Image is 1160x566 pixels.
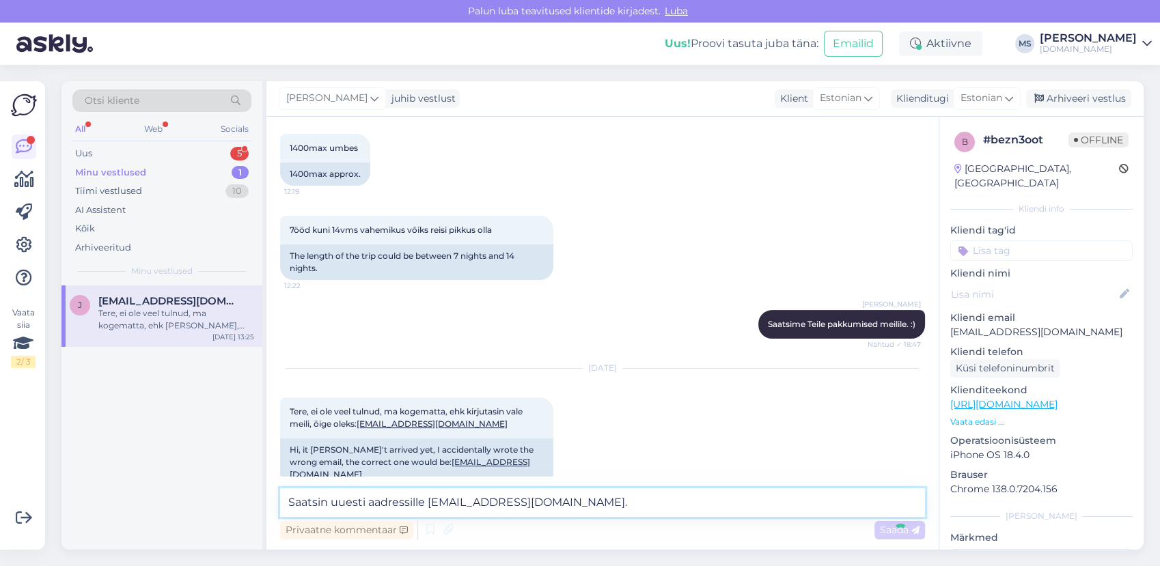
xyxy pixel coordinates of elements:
div: Proovi tasuta juba täna: [665,36,818,52]
p: Klienditeekond [950,383,1133,397]
div: [DATE] 13:25 [212,332,254,342]
p: Operatsioonisüsteem [950,434,1133,448]
div: [GEOGRAPHIC_DATA], [GEOGRAPHIC_DATA] [954,162,1119,190]
span: Estonian [961,91,1002,106]
div: Kõik [75,222,95,236]
div: 1 [232,166,249,180]
div: All [72,120,88,138]
div: Tere, ei ole veel tulnud, ma kogematta, ehk [PERSON_NAME], ōige oleks: [EMAIL_ADDRESS][DOMAIN_NAME] [98,307,254,332]
span: [PERSON_NAME] [286,91,368,106]
span: 12:19 [284,186,335,197]
span: Nähtud ✓ 18:47 [868,339,921,350]
input: Lisa nimi [951,287,1117,302]
div: Arhiveeri vestlus [1026,89,1131,108]
div: Aktiivne [899,31,982,56]
p: Märkmed [950,530,1133,545]
p: Kliendi tag'id [950,223,1133,238]
a: [URL][DOMAIN_NAME] [950,398,1058,410]
div: Tiimi vestlused [75,184,142,198]
span: Otsi kliente [85,94,139,108]
div: Klienditugi [891,91,949,106]
input: Lisa tag [950,240,1133,261]
span: Tere, ei ole veel tulnud, ma kogematta, ehk kirjutasin vale meili, ōige oleks: [290,406,525,429]
p: iPhone OS 18.4.0 [950,448,1133,462]
button: Emailid [824,31,883,57]
div: The length of the trip could be between 7 nights and 14 nights. [280,244,553,280]
p: [EMAIL_ADDRESS][DOMAIN_NAME] [950,325,1133,339]
span: janarkala@hot.ee [98,295,240,307]
a: [EMAIL_ADDRESS][DOMAIN_NAME] [357,419,508,429]
div: Klient [775,91,808,106]
img: Askly Logo [11,92,37,118]
span: 1400max umbes [290,143,358,153]
p: Kliendi email [950,311,1133,325]
span: Estonian [820,91,861,106]
div: Küsi telefoninumbrit [950,359,1060,378]
div: Hi, it [PERSON_NAME]'t arrived yet, I accidentally wrote the wrong email, the correct one would be: [280,438,553,486]
span: b [962,137,968,147]
div: # bezn3oot [983,132,1068,148]
div: Socials [218,120,251,138]
p: Brauser [950,468,1133,482]
b: Uus! [665,37,691,50]
span: Minu vestlused [131,265,193,277]
span: Offline [1068,132,1129,147]
div: Uus [75,147,92,160]
div: [DATE] [280,362,925,374]
div: Web [141,120,165,138]
span: 12:22 [284,281,335,291]
div: Vaata siia [11,307,36,368]
div: 2 / 3 [11,356,36,368]
a: [PERSON_NAME][DOMAIN_NAME] [1040,33,1152,55]
div: Minu vestlused [75,166,146,180]
div: 1400max approx. [280,162,370,186]
div: juhib vestlust [386,91,456,106]
p: Vaata edasi ... [950,416,1133,428]
p: Chrome 138.0.7204.156 [950,482,1133,496]
div: MS [1015,34,1034,53]
span: [PERSON_NAME] [862,299,921,309]
div: [PERSON_NAME] [1040,33,1137,44]
div: Kliendi info [950,203,1133,215]
span: 7ööd kuni 14vms vahemikus vōiks reisi pikkus olla [290,225,492,235]
span: Saatsime Teile pakkumised meilile. :) [768,319,915,329]
p: Kliendi nimi [950,266,1133,281]
div: [DOMAIN_NAME] [1040,44,1137,55]
span: Luba [661,5,692,17]
div: 5 [230,147,249,160]
div: 10 [225,184,249,198]
div: [PERSON_NAME] [950,510,1133,522]
div: AI Assistent [75,203,126,217]
p: Kliendi telefon [950,345,1133,359]
div: Arhiveeritud [75,241,131,255]
span: j [78,300,82,310]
